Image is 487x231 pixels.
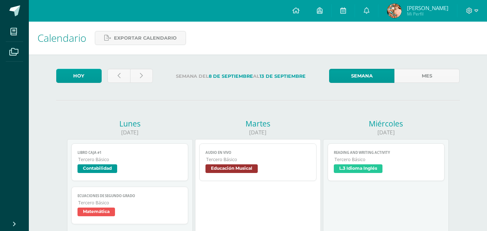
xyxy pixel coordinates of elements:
[56,69,102,83] a: Hoy
[78,150,182,155] span: Libro Caja #1
[407,11,448,17] span: Mi Perfil
[78,208,115,216] span: Matemática
[209,74,253,79] strong: 8 de Septiembre
[323,119,449,129] div: Miércoles
[206,156,310,163] span: Tercero Básico
[334,164,382,173] span: L.3 Idioma Inglés
[67,129,193,136] div: [DATE]
[323,129,449,136] div: [DATE]
[159,69,323,84] label: Semana del al
[71,187,189,224] a: Ecuaciones de segundo gradoTercero BásicoMatemática
[95,31,186,45] a: Exportar calendario
[37,31,86,45] span: Calendario
[199,143,316,181] a: Audio en vivoTercero BásicoEducación Musical
[195,129,321,136] div: [DATE]
[335,156,439,163] span: Tercero Básico
[387,4,402,18] img: 4199a6295e3407bfa3dde7bf5fb4fb39.png
[205,164,258,173] span: Educación Musical
[114,31,177,45] span: Exportar calendario
[78,164,117,173] span: Contabilidad
[71,143,189,181] a: Libro Caja #1Tercero BásicoContabilidad
[328,143,445,181] a: Reading and writing activityTercero BásicoL.3 Idioma Inglés
[394,69,460,83] a: Mes
[407,4,448,12] span: [PERSON_NAME]
[260,74,306,79] strong: 13 de Septiembre
[329,69,394,83] a: Semana
[67,119,193,129] div: Lunes
[334,150,439,155] span: Reading and writing activity
[78,156,182,163] span: Tercero Básico
[205,150,310,155] span: Audio en vivo
[78,194,182,198] span: Ecuaciones de segundo grado
[78,200,182,206] span: Tercero Básico
[195,119,321,129] div: Martes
